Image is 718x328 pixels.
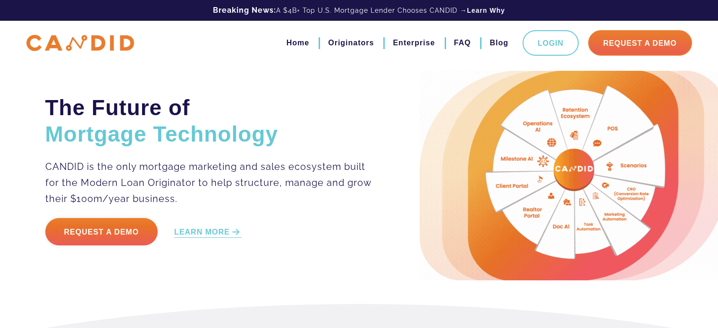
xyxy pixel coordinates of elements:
a: Enterprise [393,35,435,51]
a: Learn Why [467,6,505,15]
a: LEARN MORE [174,227,242,238]
a: Login [523,30,579,56]
a: Blog [490,35,508,51]
a: Home [287,35,309,51]
span: Mortgage Technology [45,122,279,146]
h2: The Future of [45,94,372,147]
p: CANDID is the only mortgage marketing and sales ecosystem built for the Modern Loan Originator to... [45,159,372,207]
a: FAQ [454,35,471,51]
a: Request A Demo [588,30,692,56]
img: CANDID APP [26,35,134,51]
b: Breaking News: [213,6,276,15]
a: Request a Demo [45,218,158,245]
a: Originators [328,35,374,51]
